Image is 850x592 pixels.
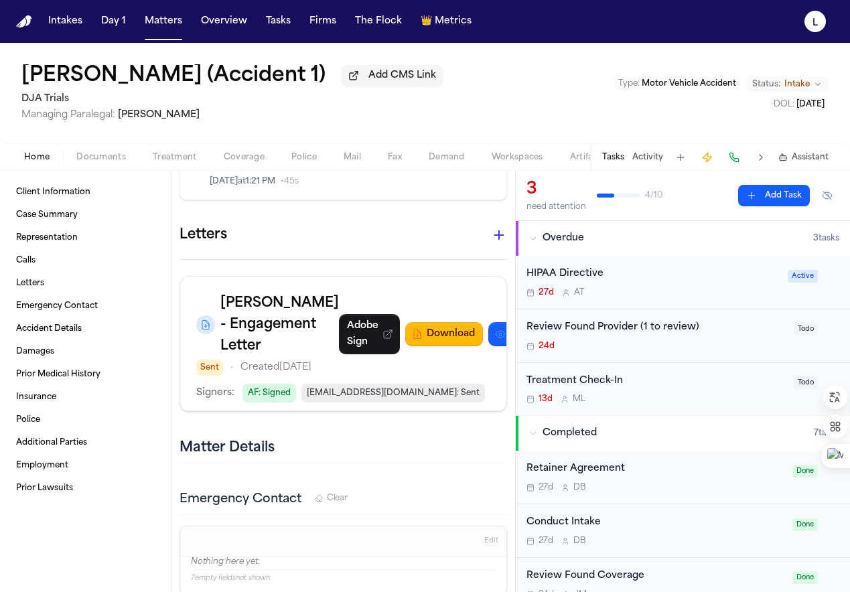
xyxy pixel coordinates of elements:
[139,9,188,33] button: Matters
[11,273,160,294] a: Letters
[543,427,597,440] span: Completed
[327,493,348,504] span: Clear
[429,152,465,163] span: Demand
[570,152,606,163] span: Artifacts
[180,490,301,509] h3: Emergency Contact
[342,65,443,86] button: Add CMS Link
[11,477,160,499] a: Prior Lawsuits
[539,394,553,404] span: 13d
[21,64,326,88] button: Edit matter name
[261,9,296,33] button: Tasks
[526,374,786,389] div: Treatment Check-In
[488,322,557,346] button: Preview
[526,202,586,212] div: need attention
[11,295,160,317] a: Emergency Contact
[539,341,555,352] span: 24d
[573,482,586,493] span: D B
[642,80,736,88] span: Motor Vehicle Accident
[153,152,197,163] span: Treatment
[315,493,348,504] button: Clear Emergency Contact
[813,233,839,244] span: 3 task s
[196,385,234,401] p: Signers:
[304,9,342,33] button: Firms
[539,482,553,493] span: 27d
[11,432,160,453] a: Additional Parties
[230,360,234,376] span: •
[301,384,485,402] span: [EMAIL_ADDRESS][DOMAIN_NAME] : Sent
[11,204,160,226] a: Case Summary
[240,360,311,376] p: Created [DATE]
[792,152,829,163] span: Assistant
[224,152,265,163] span: Coverage
[350,9,407,33] button: The Flock
[16,15,32,28] a: Home
[368,69,436,82] span: Add CMS Link
[415,9,477,33] button: crownMetrics
[752,79,780,90] span: Status:
[632,152,663,163] button: Activity
[210,176,275,187] span: [DATE] at 1:21 PM
[196,360,223,376] span: Sent
[602,152,624,163] button: Tasks
[480,530,502,552] button: Edit
[24,152,50,163] span: Home
[11,181,160,203] a: Client Information
[11,227,160,248] a: Representation
[794,323,818,336] span: Todo
[516,504,850,558] div: Open task: Conduct Intake
[774,100,794,108] span: DOL :
[788,270,818,283] span: Active
[220,293,339,357] h3: [PERSON_NAME] - Engagement Letter
[191,557,496,570] p: Nothing here yet.
[814,428,839,439] span: 7 task s
[191,573,496,583] p: 7 empty fields not shown.
[180,224,227,246] h1: Letters
[11,364,160,385] a: Prior Medical History
[526,179,586,200] div: 3
[573,536,586,546] span: D B
[242,384,296,402] span: AF : Signed
[16,15,32,28] img: Finch Logo
[526,569,784,584] div: Review Found Coverage
[11,386,160,408] a: Insurance
[792,571,818,584] span: Done
[118,110,200,120] span: [PERSON_NAME]
[645,190,662,201] span: 4 / 10
[526,461,784,477] div: Retainer Agreement
[96,9,131,33] button: Day 1
[76,152,126,163] span: Documents
[516,256,850,309] div: Open task: HIPAA Directive
[516,363,850,416] div: Open task: Treatment Check-In
[196,9,253,33] a: Overview
[43,9,88,33] a: Intakes
[792,518,818,531] span: Done
[796,100,825,108] span: [DATE]
[770,98,829,111] button: Edit DOL: 2024-07-12
[344,152,361,163] span: Mail
[574,287,585,298] span: A T
[21,64,326,88] h1: [PERSON_NAME] (Accident 1)
[526,267,780,282] div: HIPAA Directive
[526,320,786,336] div: Review Found Provider (1 to review)
[11,341,160,362] a: Damages
[526,515,784,530] div: Conduct Intake
[778,152,829,163] button: Assistant
[405,322,483,346] button: Download
[281,176,299,187] span: • 45s
[792,465,818,477] span: Done
[784,79,810,90] span: Intake
[794,376,818,389] span: Todo
[516,221,850,256] button: Overdue3tasks
[614,77,740,90] button: Edit Type: Motor Vehicle Accident
[671,148,690,167] button: Add Task
[516,309,850,363] div: Open task: Review Found Provider (1 to review)
[539,536,553,546] span: 27d
[698,148,717,167] button: Create Immediate Task
[484,536,498,546] span: Edit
